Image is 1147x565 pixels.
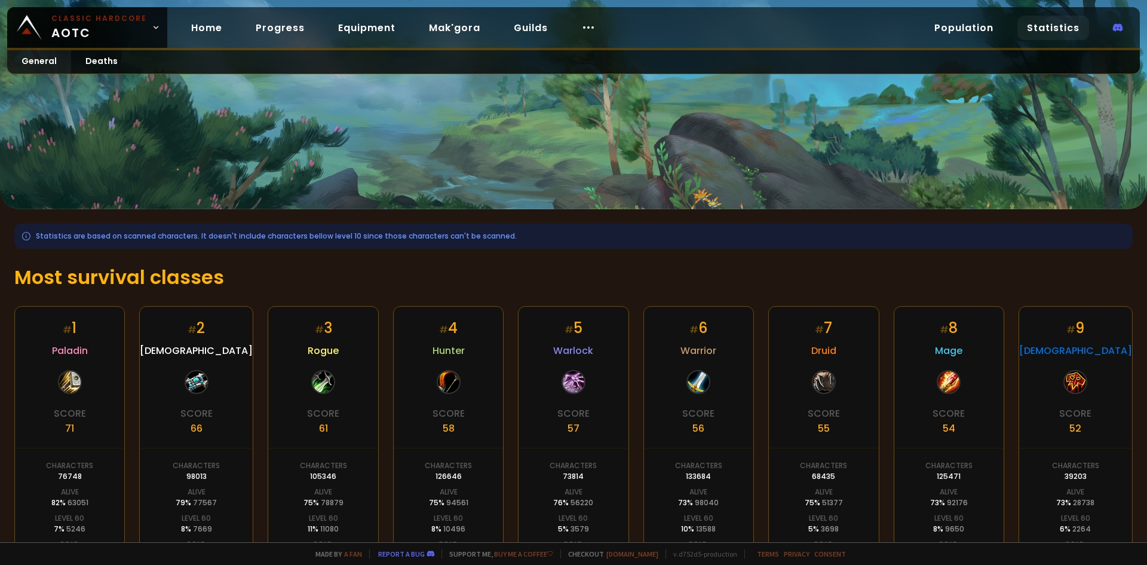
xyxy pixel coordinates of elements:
div: Alive [1066,487,1084,497]
div: 126646 [436,471,462,482]
div: Characters [550,460,597,471]
div: Alive [689,487,707,497]
div: 73814 [563,471,584,482]
span: Mage [935,343,962,358]
div: 54 [943,421,955,436]
span: 7669 [193,524,212,534]
div: Characters [925,460,973,471]
div: 79 % [176,497,217,508]
small: # [940,323,949,337]
div: 73 % [930,497,968,508]
div: Alive [940,487,958,497]
span: 98040 [695,497,719,508]
a: [DOMAIN_NAME] [606,549,658,558]
div: Dead [564,539,583,550]
a: Privacy [784,549,809,558]
div: 8 % [431,524,465,535]
div: Level 60 [182,513,211,524]
span: 10496 [443,524,465,534]
span: 51377 [822,497,843,508]
div: 52 [1069,421,1081,436]
span: 63051 [68,497,88,508]
span: Druid [811,343,836,358]
a: Progress [246,16,314,40]
div: 75 % [303,497,344,508]
div: 8 % [181,524,212,535]
div: Score [180,406,213,421]
div: 75 % [429,497,468,508]
span: Warrior [680,343,716,358]
span: 77567 [193,497,217,508]
div: 7 % [54,524,85,535]
div: 5 % [808,524,839,535]
small: # [565,323,573,337]
div: Level 60 [559,513,588,524]
span: 78879 [321,497,344,508]
div: 56 [692,421,704,436]
div: Score [1059,406,1091,421]
div: 6 % [1060,524,1091,535]
span: 92176 [947,497,968,508]
span: 3579 [571,524,589,534]
a: Deaths [71,50,132,74]
div: Dead [187,539,206,550]
span: AOTC [51,13,147,42]
a: General [7,50,71,74]
div: Dead [939,539,958,550]
span: Made by [308,549,362,558]
div: Alive [314,487,332,497]
div: Characters [675,460,722,471]
a: Equipment [329,16,405,40]
div: Level 60 [934,513,964,524]
div: Dead [689,539,708,550]
small: # [815,323,824,337]
div: Characters [173,460,220,471]
div: Dead [439,539,458,550]
div: Level 60 [55,513,84,524]
small: # [188,323,197,337]
div: Statistics are based on scanned characters. It doesn't include characters bellow level 10 since t... [14,224,1133,249]
div: Level 60 [434,513,463,524]
div: Level 60 [1061,513,1090,524]
div: 39203 [1065,471,1087,482]
div: Dead [60,539,79,550]
div: 57 [568,421,579,436]
div: 8 % [933,524,964,535]
div: 3 [315,317,332,338]
div: Dead [1066,539,1085,550]
div: Score [307,406,339,421]
div: 133684 [686,471,711,482]
div: 76748 [58,471,82,482]
div: Score [808,406,840,421]
small: # [689,323,698,337]
div: 55 [818,421,830,436]
div: Dead [314,539,333,550]
div: 105346 [310,471,336,482]
span: Hunter [433,343,465,358]
span: Warlock [553,343,593,358]
div: 5 % [558,524,589,535]
div: Level 60 [684,513,713,524]
div: Alive [815,487,833,497]
div: 58 [443,421,455,436]
div: 73 % [1056,497,1094,508]
div: Level 60 [809,513,838,524]
small: Classic Hardcore [51,13,147,24]
div: Alive [188,487,206,497]
span: [DEMOGRAPHIC_DATA] [1019,343,1132,358]
a: Terms [757,549,779,558]
div: 7 [815,317,832,338]
span: Checkout [560,549,658,558]
div: Alive [565,487,582,497]
a: Mak'gora [419,16,490,40]
div: 71 [65,421,74,436]
a: Guilds [504,16,557,40]
span: Support me, [441,549,553,558]
span: 11080 [320,524,339,534]
small: # [315,323,324,337]
div: 5 [565,317,582,338]
span: v. d752d5 - production [665,549,737,558]
small: # [63,323,72,337]
div: Characters [1052,460,1099,471]
div: 75 % [805,497,843,508]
